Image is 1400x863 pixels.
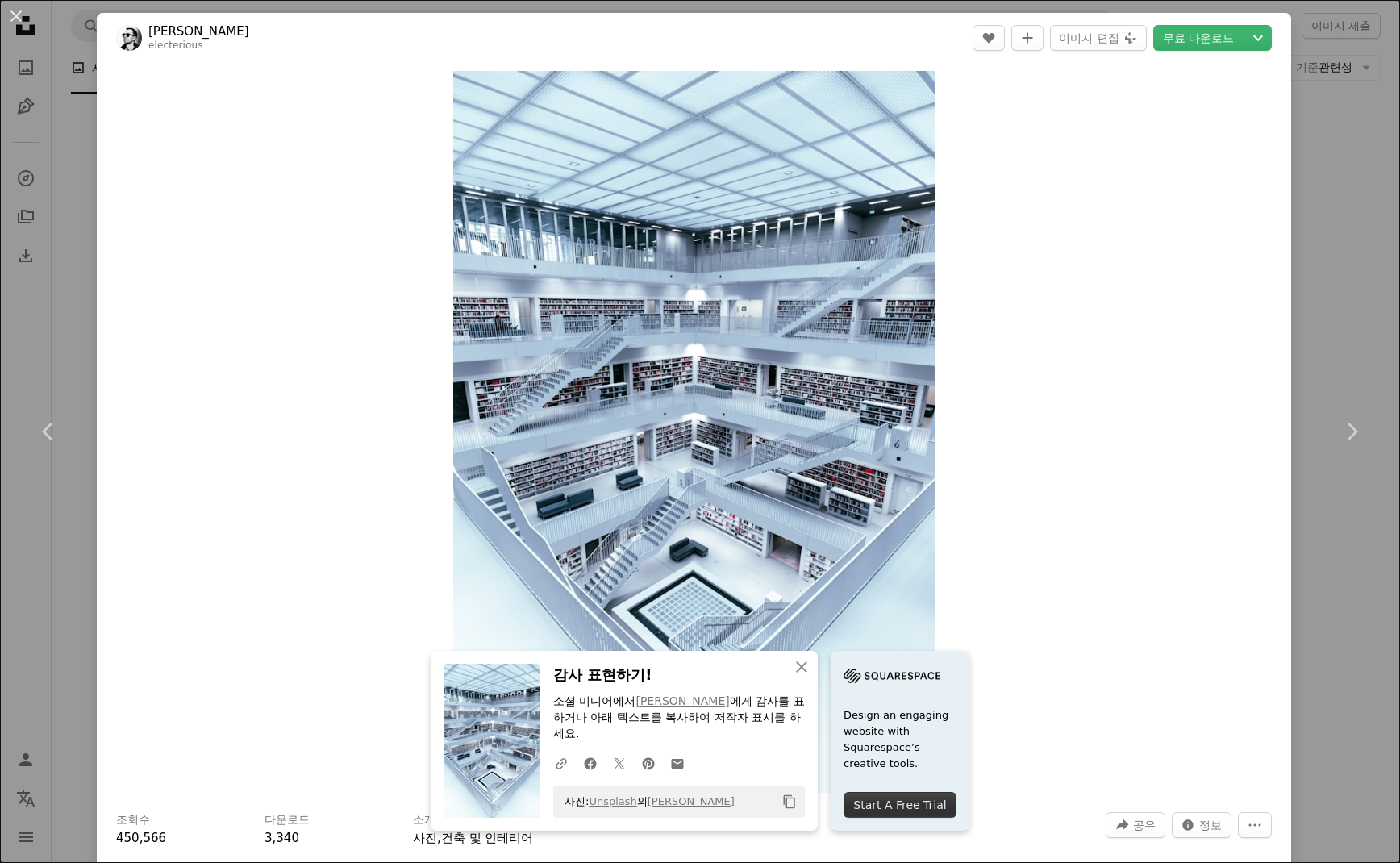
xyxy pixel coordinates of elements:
a: electerious [148,40,203,51]
a: 이메일로 공유에 공유 [663,747,692,779]
a: [PERSON_NAME] [635,694,729,707]
button: 좋아요 [973,25,1005,51]
a: 건축 및 인테리어 [441,831,534,845]
a: [PERSON_NAME] [148,23,249,40]
a: Twitter에 공유 [605,747,634,779]
h3: 조회수 [116,812,150,828]
a: Facebook에 공유 [576,747,605,779]
span: Design an engaging website with Squarespace’s creative tools. [844,707,956,772]
button: 이미지 편집 [1050,25,1146,51]
h3: 소개 매체 [413,812,461,828]
img: file-1705255347840-230a6ab5bca9image [844,664,940,688]
span: , [437,831,441,845]
h3: 다운로드 [265,812,310,828]
button: 더 많은 작업 [1238,812,1272,838]
img: 많은 책으로 가득 찬 큰 방 [453,71,935,793]
a: 사진 [413,831,437,845]
div: Start A Free Trial [844,792,956,818]
button: 클립보드에 복사하기 [776,788,803,815]
button: 이 이미지 관련 통계 [1172,812,1231,838]
button: 이 이미지 공유 [1106,812,1165,838]
span: 450,566 [116,831,166,845]
h3: 감사 표현하기! [553,664,805,687]
span: 3,340 [265,831,299,845]
button: 컬렉션에 추가 [1011,25,1044,51]
span: 사진: 의 [556,789,735,815]
a: 다음 [1303,354,1400,509]
a: Unsplash [589,795,636,807]
button: 다운로드 크기 선택 [1244,25,1272,51]
a: [PERSON_NAME] [648,795,735,807]
a: 무료 다운로드 [1153,25,1244,51]
span: 정보 [1199,813,1222,837]
a: Design an engaging website with Squarespace’s creative tools.Start A Free Trial [831,651,969,831]
p: 소셜 미디어에서 에게 감사를 표하거나 아래 텍스트를 복사하여 저작자 표시를 하세요. [553,694,805,742]
img: Tobias Reich의 프로필로 이동 [116,25,142,51]
button: 이 이미지 확대 [453,71,935,793]
a: Pinterest에 공유 [634,747,663,779]
span: 공유 [1133,813,1156,837]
